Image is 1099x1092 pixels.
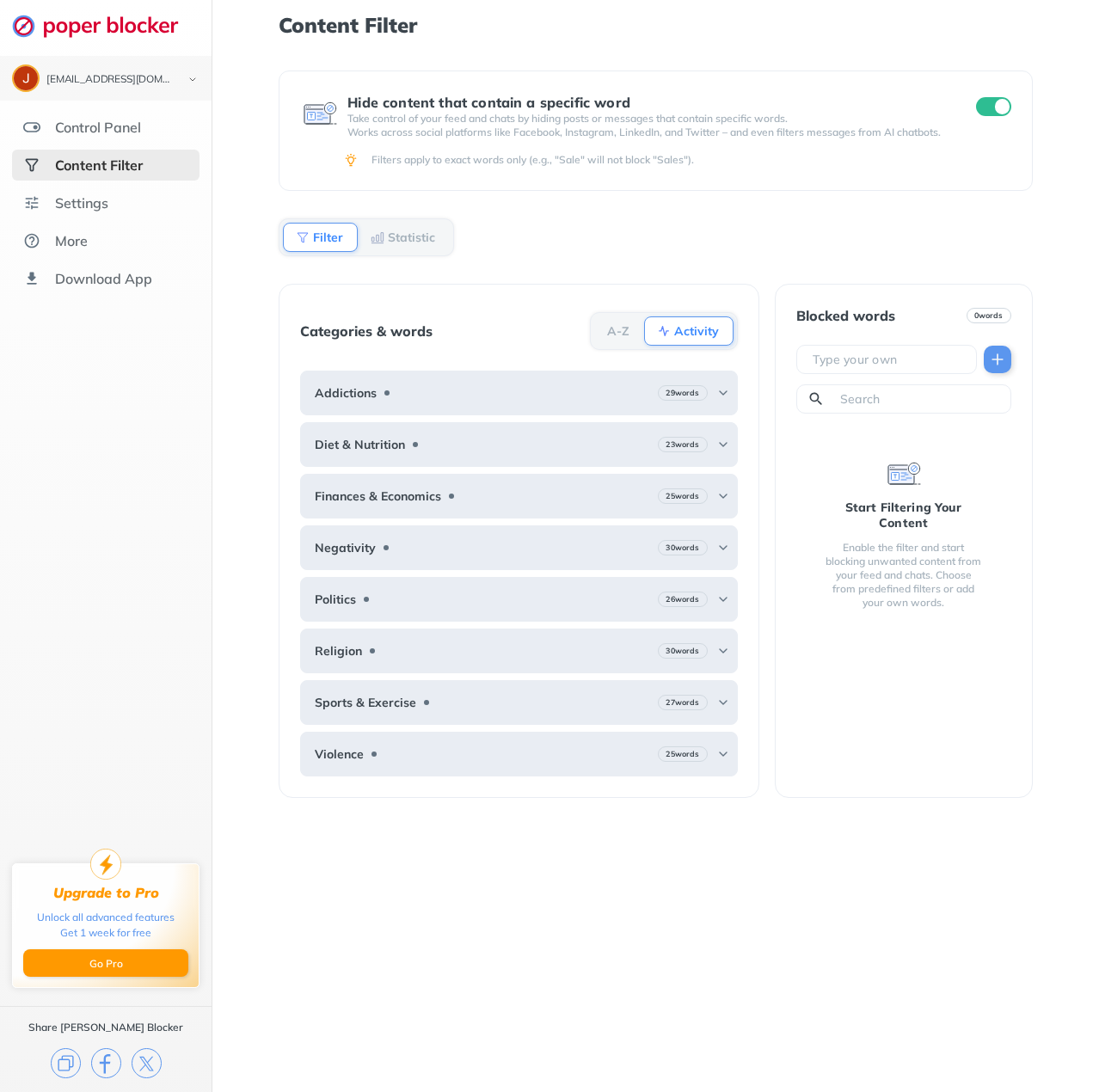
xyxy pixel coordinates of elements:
img: chevron-bottom-black.svg [182,71,203,89]
img: download-app.svg [23,270,40,287]
img: Statistic [371,230,384,244]
b: Finances & Economics [315,489,441,503]
div: Download App [55,270,152,287]
input: Search [838,390,1004,408]
div: Content Filter [55,156,143,174]
img: features.svg [23,119,40,136]
b: 29 words [666,387,699,399]
b: 26 words [666,593,699,605]
div: Blocked words [796,308,895,323]
b: Activity [674,326,719,336]
b: A-Z [607,326,629,336]
input: Type your own [811,351,969,368]
img: logo-webpage.svg [12,14,197,38]
b: 25 words [666,748,699,760]
b: Addictions [315,386,377,400]
img: Filter [296,230,310,244]
b: 25 words [666,490,699,502]
button: Go Pro [23,949,188,977]
div: Get 1 week for free [60,925,151,941]
b: Politics [315,592,356,606]
b: Violence [315,747,364,761]
div: Filters apply to exact words only (e.g., "Sale" will not block "Sales"). [371,153,1008,167]
b: Filter [313,232,343,242]
div: Control Panel [55,119,141,136]
img: x.svg [132,1048,162,1078]
div: Unlock all advanced features [37,910,175,925]
img: ACg8ocIG_YC7WZmp2-TbdDB9HA4CBhpOxN8pTRT9imO3QHWgMKWbTw=s96-c [14,66,38,90]
p: Works across social platforms like Facebook, Instagram, LinkedIn, and Twitter – and even filters ... [347,126,944,139]
b: 0 words [974,310,1004,322]
b: Statistic [388,232,435,242]
p: Take control of your feed and chats by hiding posts or messages that contain specific words. [347,112,944,126]
b: 30 words [666,645,699,657]
b: 30 words [666,542,699,554]
b: 23 words [666,439,699,451]
b: 27 words [666,696,699,709]
b: Diet & Nutrition [315,438,405,451]
img: settings.svg [23,194,40,212]
div: More [55,232,88,249]
div: Categories & words [300,323,433,339]
div: Hide content that contain a specific word [347,95,944,110]
img: Activity [657,324,671,338]
div: Enable the filter and start blocking unwanted content from your feed and chats. Choose from prede... [824,541,984,610]
img: facebook.svg [91,1048,121,1078]
img: about.svg [23,232,40,249]
div: Settings [55,194,108,212]
img: social-selected.svg [23,156,40,174]
div: Upgrade to Pro [53,885,159,901]
b: Religion [315,644,362,658]
h1: Content Filter [279,14,1032,36]
div: Share [PERSON_NAME] Blocker [28,1021,183,1034]
div: josephag03@gmail.com [46,74,174,86]
img: copy.svg [51,1048,81,1078]
img: upgrade-to-pro.svg [90,849,121,880]
b: Sports & Exercise [315,696,416,709]
div: Start Filtering Your Content [824,500,984,531]
b: Negativity [315,541,376,555]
